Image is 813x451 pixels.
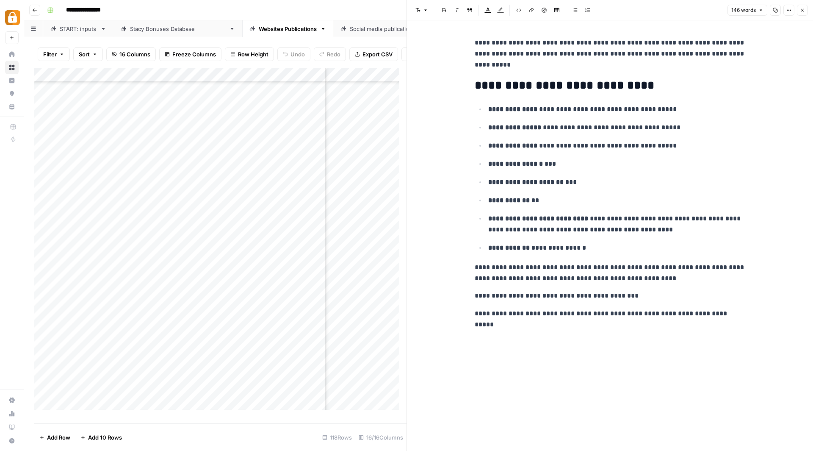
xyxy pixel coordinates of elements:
[88,433,122,442] span: Add 10 Rows
[172,50,216,58] span: Freeze Columns
[5,61,19,74] a: Browse
[362,50,393,58] span: Export CSV
[355,431,406,444] div: 16/16 Columns
[34,431,75,444] button: Add Row
[727,5,767,16] button: 146 words
[75,431,127,444] button: Add 10 Rows
[159,47,221,61] button: Freeze Columns
[38,47,70,61] button: Filter
[5,10,20,25] img: Adzz Logo
[5,393,19,407] a: Settings
[79,50,90,58] span: Sort
[5,47,19,61] a: Home
[43,50,57,58] span: Filter
[5,420,19,434] a: Learning Hub
[119,50,150,58] span: 16 Columns
[238,50,268,58] span: Row Height
[314,47,346,61] button: Redo
[106,47,156,61] button: 16 Columns
[73,47,103,61] button: Sort
[113,20,242,37] a: [PERSON_NAME] Bonuses Database
[327,50,340,58] span: Redo
[277,47,310,61] button: Undo
[333,20,433,37] a: Social media publications
[47,433,70,442] span: Add Row
[60,25,97,33] div: START: inputs
[290,50,305,58] span: Undo
[319,431,355,444] div: 118 Rows
[5,407,19,420] a: Usage
[5,434,19,448] button: Help + Support
[349,47,398,61] button: Export CSV
[5,74,19,87] a: Insights
[259,25,317,33] div: Websites Publications
[5,7,19,28] button: Workspace: Adzz
[350,25,416,33] div: Social media publications
[5,87,19,100] a: Opportunities
[130,25,226,33] div: [PERSON_NAME] Bonuses Database
[731,6,756,14] span: 146 words
[5,100,19,114] a: Your Data
[43,20,113,37] a: START: inputs
[225,47,274,61] button: Row Height
[242,20,333,37] a: Websites Publications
